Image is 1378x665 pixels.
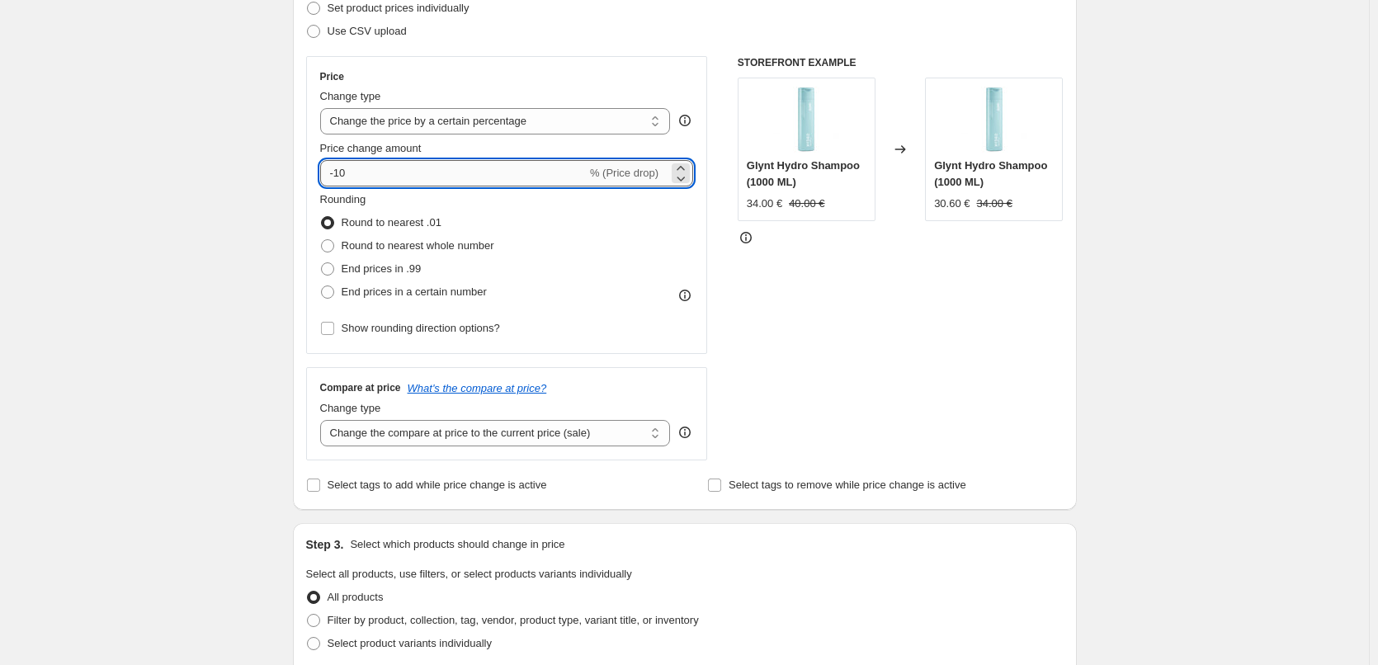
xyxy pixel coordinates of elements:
[789,197,824,210] span: 40.00 €
[747,159,860,188] span: Glynt Hydro Shampoo (1000 ML)
[320,90,381,102] span: Change type
[328,614,699,626] span: Filter by product, collection, tag, vendor, product type, variant title, or inventory
[729,479,966,491] span: Select tags to remove while price change is active
[320,402,381,414] span: Change type
[320,193,366,205] span: Rounding
[677,112,693,129] div: help
[342,322,500,334] span: Show rounding direction options?
[328,25,407,37] span: Use CSV upload
[977,197,1012,210] span: 34.00 €
[677,424,693,441] div: help
[342,239,494,252] span: Round to nearest whole number
[342,262,422,275] span: End prices in .99
[328,479,547,491] span: Select tags to add while price change is active
[328,591,384,603] span: All products
[738,56,1064,69] h6: STOREFRONT EXAMPLE
[328,637,492,649] span: Select product variants individually
[306,568,632,580] span: Select all products, use filters, or select products variants individually
[590,167,658,179] span: % (Price drop)
[934,159,1047,188] span: Glynt Hydro Shampoo (1000 ML)
[328,2,470,14] span: Set product prices individually
[320,381,401,394] h3: Compare at price
[773,87,839,153] img: GlyntHydroShampoo250ml_80x.jpg
[320,70,344,83] h3: Price
[342,285,487,298] span: End prices in a certain number
[320,142,422,154] span: Price change amount
[408,382,547,394] button: What's the compare at price?
[934,197,970,210] span: 30.60 €
[961,87,1027,153] img: GlyntHydroShampoo250ml_80x.jpg
[747,197,782,210] span: 34.00 €
[306,536,344,553] h2: Step 3.
[320,160,587,186] input: -15
[350,536,564,553] p: Select which products should change in price
[342,216,441,229] span: Round to nearest .01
